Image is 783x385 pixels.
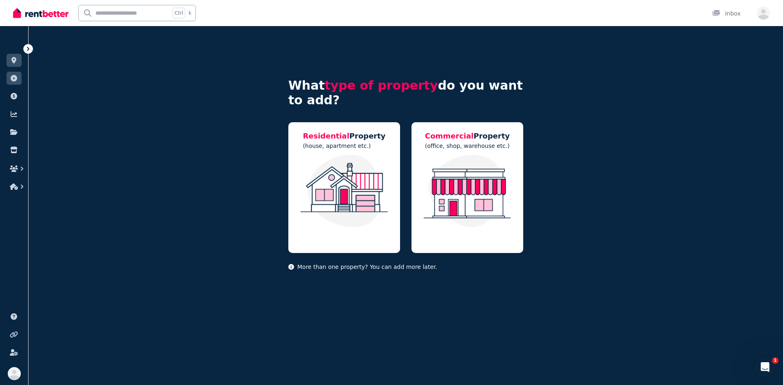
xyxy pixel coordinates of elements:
[712,9,741,18] div: Inbox
[425,132,473,140] span: Commercial
[303,132,349,140] span: Residential
[188,10,191,16] span: k
[296,155,392,227] img: Residential Property
[420,155,515,227] img: Commercial Property
[325,78,438,92] span: type of property
[772,357,779,364] span: 1
[303,130,386,142] h5: Property
[755,357,775,377] iframe: Intercom live chat
[288,78,523,108] h4: What do you want to add?
[425,142,510,150] p: (office, shop, warehouse etc.)
[13,7,69,19] img: RentBetter
[288,263,523,271] p: More than one property? You can add more later.
[173,8,185,18] span: Ctrl
[303,142,386,150] p: (house, apartment etc.)
[425,130,510,142] h5: Property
